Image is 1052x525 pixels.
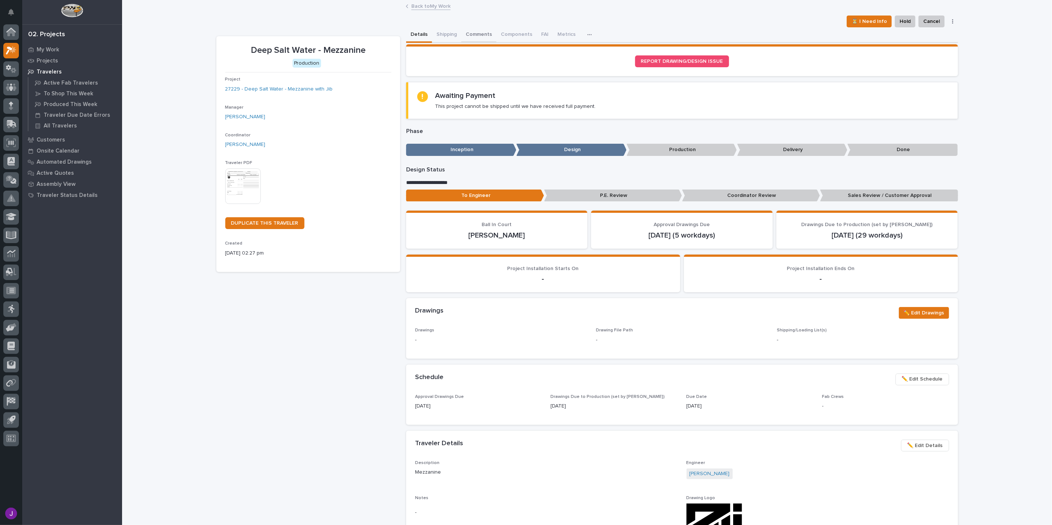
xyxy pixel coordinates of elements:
p: Design [516,144,627,156]
p: Onsite Calendar [37,148,80,154]
a: Travelers [22,66,122,77]
a: Traveler Status Details [22,190,122,201]
a: Produced This Week [28,99,122,109]
span: Ball In Court [482,222,512,227]
div: Notifications [9,9,19,21]
p: [PERSON_NAME] [415,231,579,240]
a: My Work [22,44,122,55]
button: ✏️ Edit Details [901,440,949,451]
p: Phase [406,128,958,135]
span: Coordinator [225,133,251,137]
button: users-avatar [3,506,19,521]
p: [DATE] (5 workdays) [600,231,764,240]
p: P.E. Review [544,190,682,202]
span: Cancel [923,17,940,26]
p: Inception [406,144,516,156]
button: Details [406,27,432,43]
a: Assembly View [22,178,122,190]
span: REPORT DRAWING/DESIGN ISSUE [641,59,723,64]
button: Shipping [432,27,461,43]
p: Projects [37,58,58,64]
div: Production [293,59,321,68]
span: ✏️ Edit Drawings [904,308,944,317]
p: - [777,336,949,344]
p: Travelers [37,69,62,75]
a: All Travelers [28,120,122,131]
button: Components [496,27,537,43]
a: Active Fab Travelers [28,78,122,88]
button: FAI [537,27,553,43]
button: Comments [461,27,496,43]
p: Active Quotes [37,170,74,177]
p: Automated Drawings [37,159,92,166]
a: 27229 - Deep Salt Water - Mezzanine with Jib [225,85,333,93]
span: Shipping/Loading List(s) [777,328,827,333]
button: Hold [895,16,916,27]
p: Done [847,144,958,156]
span: DUPLICATE THIS TRAVELER [231,221,299,226]
span: Project Installation Starts On [508,266,579,271]
span: ✏️ Edit Details [907,441,943,450]
span: Project [225,77,241,82]
p: Produced This Week [44,101,97,108]
a: [PERSON_NAME] [225,141,266,149]
h2: Schedule [415,374,444,382]
a: Back toMy Work [411,1,451,10]
a: Active Quotes [22,167,122,178]
p: - [693,275,949,283]
span: Drawings [415,328,434,333]
p: Traveler Due Date Errors [44,112,110,119]
p: Active Fab Travelers [44,80,98,86]
p: [DATE] 02:27 pm [225,249,391,257]
p: [DATE] [551,402,678,410]
p: This project cannot be shipped until we have received full payment. [435,103,596,110]
p: Mezzanine [415,468,678,476]
p: Coordinator Review [682,190,820,202]
p: My Work [37,47,59,53]
a: Traveler Due Date Errors [28,110,122,120]
a: [PERSON_NAME] [689,470,730,478]
p: Assembly View [37,181,75,188]
span: Drawing File Path [596,328,633,333]
span: ⏳ I Need Info [852,17,887,26]
a: Onsite Calendar [22,145,122,156]
span: Traveler PDF [225,161,253,165]
p: To Engineer [406,190,544,202]
a: Customers [22,134,122,145]
a: Projects [22,55,122,66]
span: ✏️ Edit Schedule [902,375,943,383]
p: - [822,402,949,410]
span: Fab Crews [822,395,844,399]
a: To Shop This Week [28,88,122,99]
p: Delivery [737,144,847,156]
p: - [415,275,671,283]
span: Description [415,461,439,465]
span: Project Installation Ends On [787,266,855,271]
p: Production [627,144,737,156]
button: Metrics [553,27,580,43]
button: Cancel [918,16,945,27]
p: [DATE] [687,402,813,410]
p: [DATE] (29 workdays) [785,231,949,240]
span: Approval Drawings Due [415,395,464,399]
h2: Traveler Details [415,440,463,448]
span: Drawings Due to Production (set by [PERSON_NAME]) [551,395,665,399]
h2: Awaiting Payment [435,91,496,100]
span: Manager [225,105,244,110]
a: REPORT DRAWING/DESIGN ISSUE [635,55,729,67]
a: [PERSON_NAME] [225,113,266,121]
p: - [415,509,678,517]
p: Customers [37,137,65,143]
button: ⏳ I Need Info [847,16,892,27]
span: Due Date [687,395,707,399]
p: To Shop This Week [44,91,93,97]
span: Engineer [687,461,705,465]
p: Deep Salt Water - Mezzanine [225,45,391,56]
span: Created [225,241,243,246]
p: Design Status [406,166,958,173]
p: All Travelers [44,123,77,129]
h2: Drawings [415,307,444,315]
a: DUPLICATE THIS TRAVELER [225,217,304,229]
p: - [596,336,597,344]
p: [DATE] [415,402,542,410]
